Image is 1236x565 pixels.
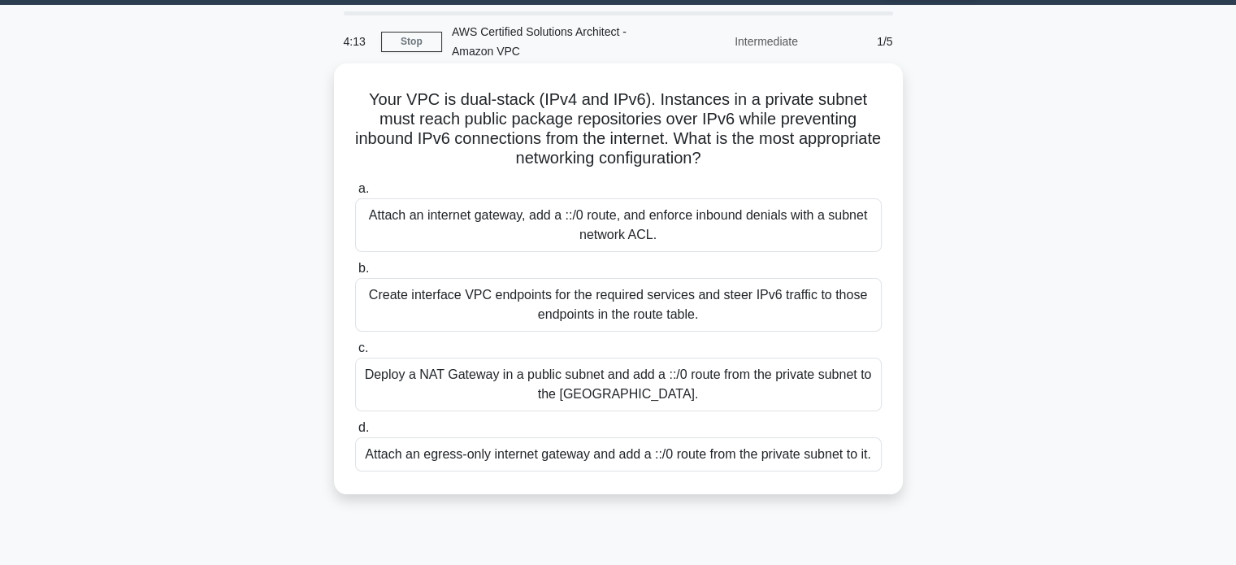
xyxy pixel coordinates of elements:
div: Attach an internet gateway, add a ::/0 route, and enforce inbound denials with a subnet network ACL. [355,198,882,252]
div: Create interface VPC endpoints for the required services and steer IPv6 traffic to those endpoint... [355,278,882,332]
span: c. [358,341,368,354]
div: AWS Certified Solutions Architect - Amazon VPC [442,15,666,67]
div: 4:13 [334,25,381,58]
div: Attach an egress-only internet gateway and add a ::/0 route from the private subnet to it. [355,437,882,472]
span: b. [358,261,369,275]
div: 1/5 [808,25,903,58]
div: Intermediate [666,25,808,58]
span: a. [358,181,369,195]
div: Deploy a NAT Gateway in a public subnet and add a ::/0 route from the private subnet to the [GEOG... [355,358,882,411]
h5: Your VPC is dual-stack (IPv4 and IPv6). Instances in a private subnet must reach public package r... [353,89,883,169]
a: Stop [381,32,442,52]
span: d. [358,420,369,434]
